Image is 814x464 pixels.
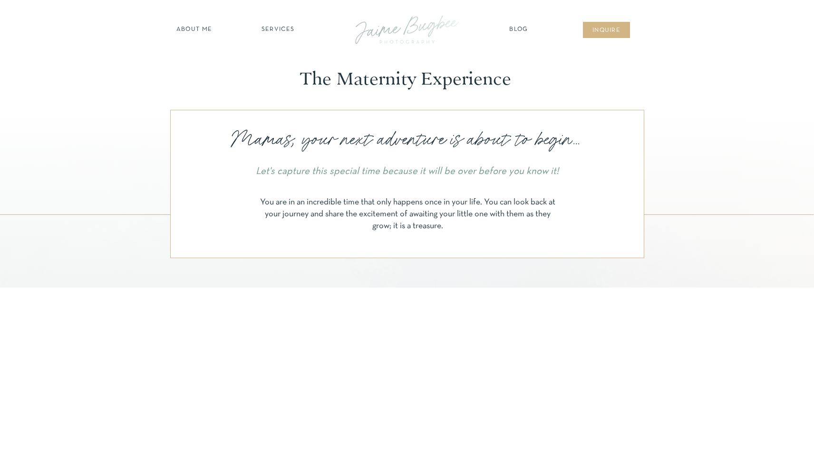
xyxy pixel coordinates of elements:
p: You are in an incredible time that only happens once in your life. You can look back at your jour... [260,196,555,231]
p: The Maternity Experience [300,68,514,90]
a: inqUIre [587,26,626,36]
i: Let's capture this special time because it will be over before you know it! [256,167,559,176]
a: about ME [174,25,215,35]
a: SERVICES [251,25,305,35]
p: Mamas, your next adventure is about to begin... [223,126,591,153]
a: Blog [507,25,531,35]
